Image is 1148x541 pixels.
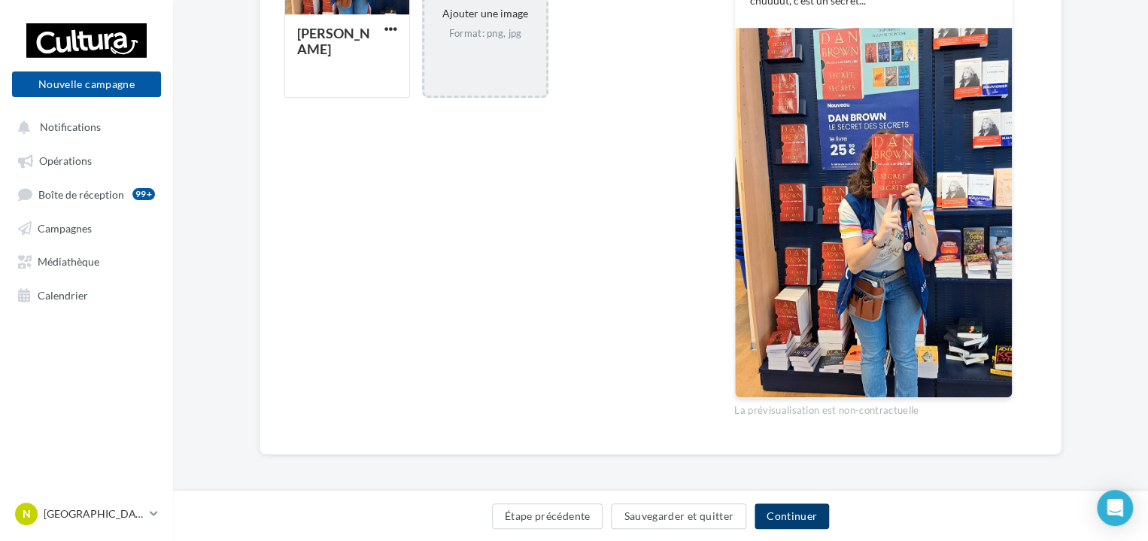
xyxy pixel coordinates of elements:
div: 99+ [132,188,155,200]
span: Calendrier [38,288,88,301]
span: Médiathèque [38,255,99,268]
div: Open Intercom Messenger [1097,490,1133,526]
a: Médiathèque [9,247,164,274]
span: Campagnes [38,221,92,234]
a: Opérations [9,146,164,173]
button: Sauvegarder et quitter [611,503,746,529]
span: Opérations [39,154,92,167]
button: Continuer [755,503,829,529]
button: Notifications [9,113,158,140]
span: Notifications [40,120,101,133]
a: Campagnes [9,214,164,241]
div: [PERSON_NAME] [297,25,370,57]
div: La prévisualisation est non-contractuelle [734,398,1013,418]
a: Calendrier [9,281,164,308]
a: Boîte de réception99+ [9,180,164,208]
button: Nouvelle campagne [12,71,161,97]
p: [GEOGRAPHIC_DATA] [44,506,144,521]
span: Boîte de réception [38,187,124,200]
span: N [23,506,31,521]
button: Étape précédente [492,503,603,529]
a: N [GEOGRAPHIC_DATA] [12,500,161,528]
